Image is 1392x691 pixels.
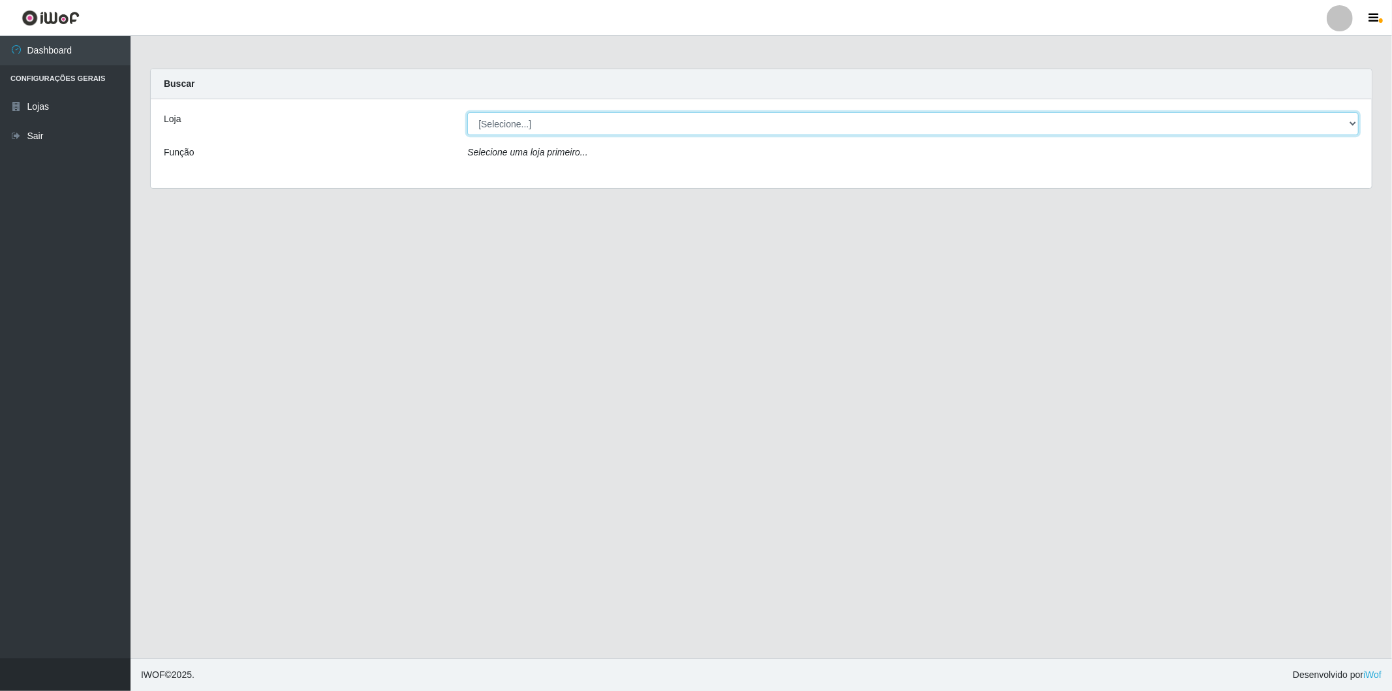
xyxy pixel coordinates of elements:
[1293,668,1382,682] span: Desenvolvido por
[164,78,194,89] strong: Buscar
[141,669,165,680] span: IWOF
[1363,669,1382,680] a: iWof
[467,147,587,157] i: Selecione uma loja primeiro...
[164,112,181,126] label: Loja
[164,146,194,159] label: Função
[141,668,194,682] span: © 2025 .
[22,10,80,26] img: CoreUI Logo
